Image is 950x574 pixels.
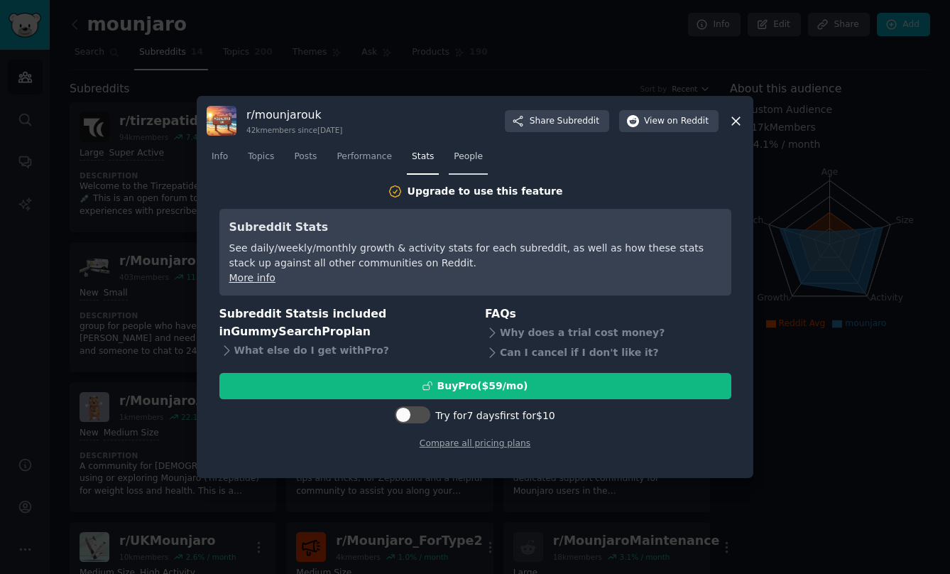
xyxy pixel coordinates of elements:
span: Posts [294,151,317,163]
div: See daily/weekly/monthly growth & activity stats for each subreddit, as well as how these stats s... [229,241,721,271]
div: Upgrade to use this feature [408,184,563,199]
a: People [449,146,488,175]
div: Can I cancel if I don't like it? [485,343,731,363]
a: Info [207,146,233,175]
div: Why does a trial cost money? [485,323,731,343]
span: on Reddit [667,115,709,128]
div: What else do I get with Pro ? [219,340,466,360]
span: Info [212,151,228,163]
span: Stats [412,151,434,163]
a: Performance [332,146,397,175]
a: Compare all pricing plans [420,438,530,448]
span: Share [530,115,599,128]
a: Stats [407,146,439,175]
h3: Subreddit Stats is included in plan [219,305,466,340]
button: BuyPro($59/mo) [219,373,731,399]
span: GummySearch Pro [231,325,343,338]
h3: Subreddit Stats [229,219,721,237]
span: Topics [248,151,274,163]
h3: FAQs [485,305,731,323]
span: People [454,151,483,163]
a: More info [229,272,275,283]
a: Posts [289,146,322,175]
button: Viewon Reddit [619,110,719,133]
span: Subreddit [557,115,599,128]
span: View [644,115,709,128]
span: Performance [337,151,392,163]
img: mounjarouk [207,106,236,136]
div: Buy Pro ($ 59 /mo ) [437,379,528,394]
div: 42k members since [DATE] [246,125,342,135]
button: ShareSubreddit [505,110,609,133]
h3: r/ mounjarouk [246,107,342,122]
div: Try for 7 days first for $10 [435,408,555,423]
a: Topics [243,146,279,175]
